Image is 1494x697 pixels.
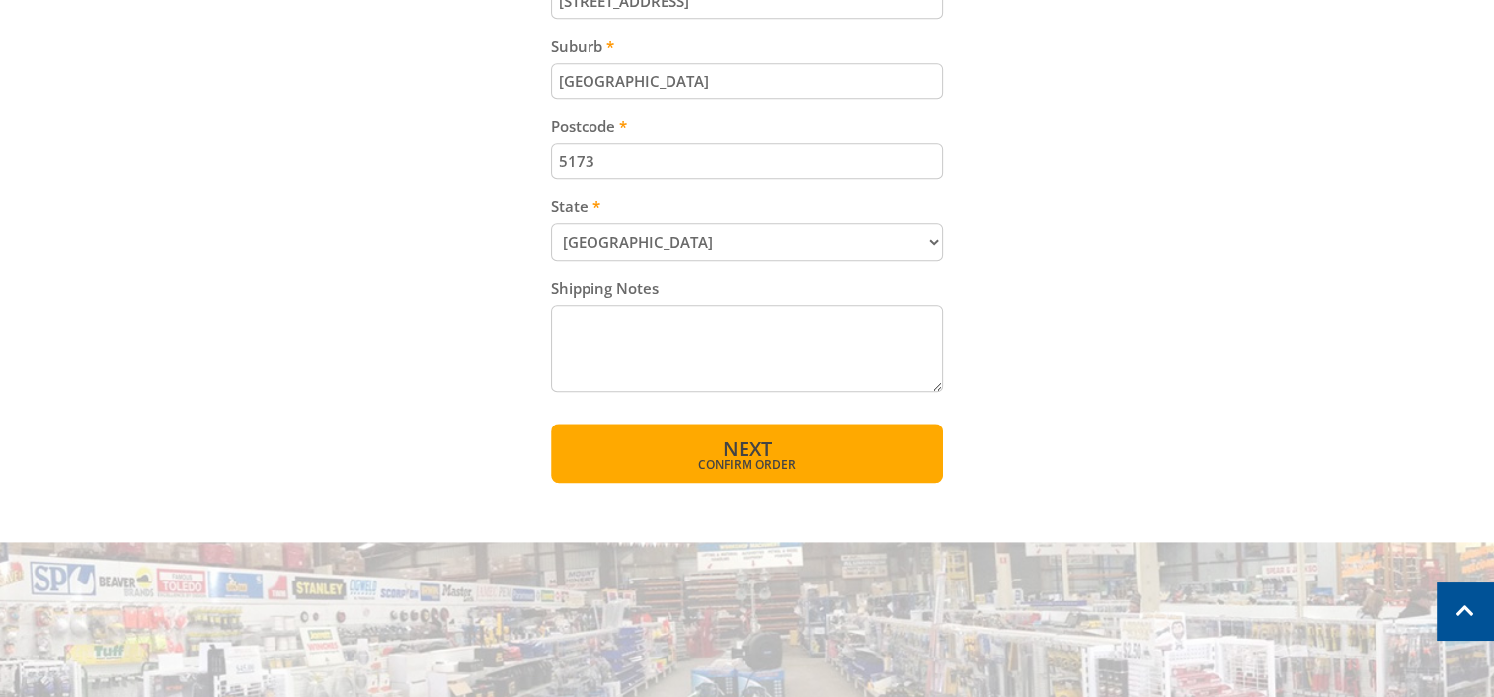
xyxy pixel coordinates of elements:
span: Next [722,435,771,462]
label: Suburb [551,35,943,58]
input: Please enter your postcode. [551,143,943,179]
span: Confirm order [593,459,901,471]
input: Please enter your suburb. [551,63,943,99]
button: Next Confirm order [551,424,943,483]
select: Please select your state. [551,223,943,261]
label: State [551,194,943,218]
label: Shipping Notes [551,276,943,300]
label: Postcode [551,115,943,138]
